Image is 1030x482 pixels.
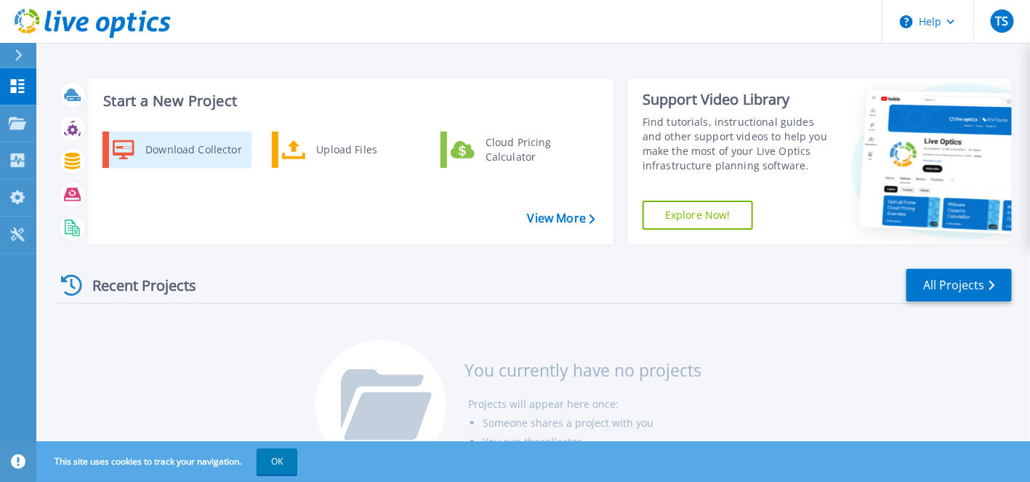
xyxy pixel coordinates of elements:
[483,414,701,433] li: Someone shares a project with you
[468,395,701,414] li: Projects will appear here once:
[56,268,216,303] div: Recent Projects
[272,132,421,168] a: Upload Files
[138,135,248,164] div: Download Collector
[540,435,582,449] a: collector
[483,433,701,451] li: You run the
[643,201,753,230] a: Explore Now!
[102,132,252,168] a: Download Collector
[906,269,1012,302] a: All Projects
[995,15,1008,27] span: TS
[528,212,595,225] a: View More
[257,449,297,475] button: OK
[440,132,590,168] a: Cloud Pricing Calculator
[40,449,297,475] span: This site uses cookies to track your navigation.
[478,135,586,164] div: Cloud Pricing Calculator
[643,115,834,173] div: Find tutorials, instructional guides and other support videos to help you make the most of your L...
[643,90,834,109] div: Support Video Library
[464,362,701,378] h3: You currently have no projects
[310,135,417,164] div: Upload Files
[103,93,595,109] h3: Start a New Project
